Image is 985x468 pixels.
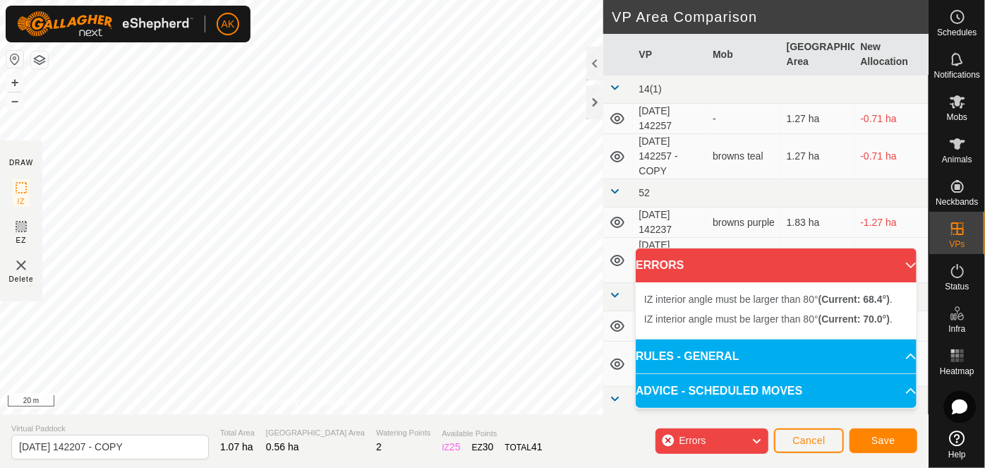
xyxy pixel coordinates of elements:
[315,396,357,409] a: Contact Us
[781,104,855,134] td: 1.27 ha
[818,313,890,325] b: (Current: 70.0°)
[9,274,34,284] span: Delete
[636,383,802,400] span: ADVICE - SCHEDULED MOVES
[871,435,895,446] span: Save
[636,374,917,408] p-accordion-header: ADVICE - SCHEDULED MOVES
[781,208,855,238] td: 1.83 ha
[612,8,929,25] h2: VP Area Comparison
[792,435,826,446] span: Cancel
[854,238,929,283] td: -1.9 ha
[948,325,965,333] span: Infra
[774,428,844,453] button: Cancel
[11,423,209,435] span: Virtual Paddock
[220,427,255,439] span: Total Area
[6,51,23,68] button: Reset Map
[781,134,855,179] td: 1.27 ha
[679,435,706,446] span: Errors
[644,294,893,305] span: IZ interior angle must be larger than 80° .
[636,257,684,274] span: ERRORS
[929,425,985,464] a: Help
[707,34,781,76] th: Mob
[633,134,707,179] td: [DATE] 142257 - COPY
[16,235,27,246] span: EZ
[636,348,739,365] span: RULES - GENERAL
[633,34,707,76] th: VP
[854,104,929,134] td: -0.71 ha
[781,238,855,283] td: 2.46 ha
[505,440,543,455] div: TOTAL
[713,149,775,164] div: browns teal
[948,450,966,459] span: Help
[949,240,965,248] span: VPs
[220,441,253,452] span: 1.07 ha
[13,257,30,274] img: VP
[442,440,460,455] div: IZ
[937,28,977,37] span: Schedules
[945,282,969,291] span: Status
[713,215,775,230] div: browns purple
[633,238,707,283] td: [DATE] 142237 - COPY
[449,441,461,452] span: 25
[18,196,25,207] span: IZ
[644,313,893,325] span: IZ interior angle must be larger than 80° .
[713,112,775,126] div: -
[266,441,299,452] span: 0.56 ha
[850,428,917,453] button: Save
[781,34,855,76] th: [GEOGRAPHIC_DATA] Area
[376,427,430,439] span: Watering Points
[633,104,707,134] td: [DATE] 142257
[942,155,972,164] span: Animals
[633,208,707,238] td: [DATE] 142237
[376,441,382,452] span: 2
[940,367,974,376] span: Heatmap
[936,198,978,206] span: Neckbands
[9,157,33,168] div: DRAW
[6,74,23,91] button: +
[947,113,967,121] span: Mobs
[818,294,890,305] b: (Current: 68.4°)
[483,441,494,452] span: 30
[6,92,23,109] button: –
[531,441,543,452] span: 41
[266,427,365,439] span: [GEOGRAPHIC_DATA] Area
[636,340,917,373] p-accordion-header: RULES - GENERAL
[854,208,929,238] td: -1.27 ha
[633,311,707,342] td: [DATE] 142143
[934,71,980,79] span: Notifications
[442,428,542,440] span: Available Points
[222,17,235,32] span: AK
[854,34,929,76] th: New Allocation
[636,282,917,339] p-accordion-content: ERRORS
[17,11,193,37] img: Gallagher Logo
[636,248,917,282] p-accordion-header: ERRORS
[854,134,929,179] td: -0.71 ha
[246,396,299,409] a: Privacy Policy
[639,187,650,198] span: 52
[472,440,494,455] div: EZ
[639,83,662,95] span: 14(1)
[31,52,48,68] button: Map Layers
[633,342,707,387] td: [DATE] 142143 - COPY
